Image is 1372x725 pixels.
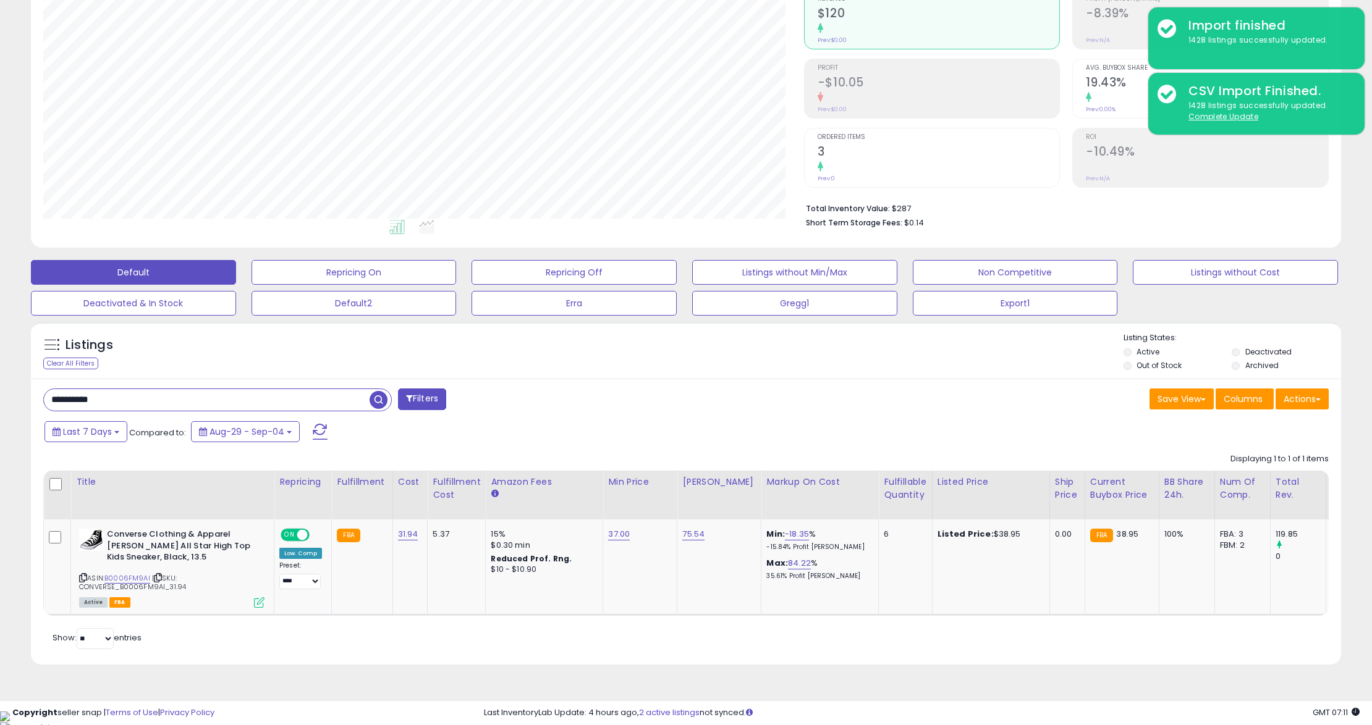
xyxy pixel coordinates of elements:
[1276,551,1326,562] div: 0
[107,529,257,566] b: Converse Clothing & Apparel [PERSON_NAME] All Star High Top Kids Sneaker, Black, 13.5
[79,597,108,608] span: All listings currently available for purchase on Amazon
[1220,540,1261,551] div: FBM: 2
[766,476,873,488] div: Markup on Cost
[491,540,593,551] div: $0.30 min
[1179,82,1355,100] div: CSV Import Finished.
[308,530,328,540] span: OFF
[44,421,127,442] button: Last 7 Days
[398,388,446,410] button: Filters
[1230,453,1329,465] div: Displaying 1 to 1 of 1 items
[884,529,922,540] div: 6
[1179,100,1355,123] div: 1428 listings successfully updated.
[938,528,994,540] b: Listed Price:
[472,291,677,316] button: Erra
[1276,476,1321,501] div: Total Rev.
[884,476,926,501] div: Fulfillable Quantity
[1055,529,1075,540] div: 0.00
[1086,6,1328,23] h2: -8.39%
[491,553,572,564] b: Reduced Prof. Rng.
[1216,388,1274,409] button: Columns
[1090,529,1113,542] small: FBA
[938,529,1040,540] div: $38.95
[210,425,284,438] span: Aug-29 - Sep-04
[53,632,142,643] span: Show: entries
[279,561,322,589] div: Preset:
[806,200,1319,215] li: $287
[76,476,269,488] div: Title
[337,476,387,488] div: Fulfillment
[31,260,236,285] button: Default
[491,476,598,488] div: Amazon Fees
[1276,388,1329,409] button: Actions
[913,260,1118,285] button: Non Competitive
[1137,360,1182,371] label: Out of Stock
[1086,145,1328,161] h2: -10.49%
[1086,106,1116,113] small: Prev: 0.00%
[252,260,457,285] button: Repricing On
[766,529,869,551] div: %
[1224,393,1263,405] span: Columns
[1086,175,1110,182] small: Prev: N/A
[785,528,809,540] a: -18.35
[109,597,130,608] span: FBA
[818,6,1060,23] h2: $120
[766,528,785,540] b: Min:
[282,530,297,540] span: ON
[79,573,186,592] span: | SKU: CONVERSE_B0006FM9AI_31.94
[1124,332,1342,344] p: Listing States:
[337,529,360,542] small: FBA
[1086,134,1328,141] span: ROI
[1055,476,1080,501] div: Ship Price
[1086,36,1110,44] small: Prev: N/A
[1245,346,1292,357] label: Deactivated
[1179,35,1355,46] div: 1428 listings successfully updated.
[1086,75,1328,92] h2: 19.43%
[472,260,677,285] button: Repricing Off
[398,476,423,488] div: Cost
[692,260,897,285] button: Listings without Min/Max
[1220,529,1261,540] div: FBA: 3
[1164,529,1205,540] div: 100%
[1090,476,1154,501] div: Current Buybox Price
[818,145,1060,161] h2: 3
[1133,260,1338,285] button: Listings without Cost
[806,203,890,214] b: Total Inventory Value:
[938,476,1044,488] div: Listed Price
[191,421,300,442] button: Aug-29 - Sep-04
[252,291,457,316] button: Default2
[766,557,788,569] b: Max:
[433,476,480,501] div: Fulfillment Cost
[491,529,593,540] div: 15%
[766,572,869,580] p: 35.61% Profit [PERSON_NAME]
[766,543,869,551] p: -15.84% Profit [PERSON_NAME]
[279,476,326,488] div: Repricing
[1164,476,1209,501] div: BB Share 24h.
[160,706,214,718] a: Privacy Policy
[279,548,322,559] div: Low. Comp
[818,175,835,182] small: Prev: 0
[788,557,811,569] a: 84.22
[682,476,756,488] div: [PERSON_NAME]
[491,564,593,575] div: $10 - $10.90
[1137,346,1159,357] label: Active
[913,291,1118,316] button: Export1
[106,706,158,718] a: Terms of Use
[433,529,476,540] div: 5.37
[63,425,112,438] span: Last 7 Days
[761,471,879,519] th: The percentage added to the cost of goods (COGS) that forms the calculator for Min & Max prices.
[1188,111,1258,122] u: Complete Update
[1313,706,1360,718] span: 2025-09-12 07:11 GMT
[608,528,630,540] a: 37.00
[1179,17,1355,35] div: Import finished
[818,106,847,113] small: Prev: $0.00
[129,427,186,438] span: Compared to:
[682,528,705,540] a: 75.54
[818,36,847,44] small: Prev: $0.00
[1086,65,1328,72] span: Avg. Buybox Share
[904,217,924,228] span: $0.14
[1220,476,1265,501] div: Num of Comp.
[806,217,902,228] b: Short Term Storage Fees:
[818,134,1060,141] span: Ordered Items
[79,529,265,606] div: ASIN:
[31,291,236,316] button: Deactivated & In Stock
